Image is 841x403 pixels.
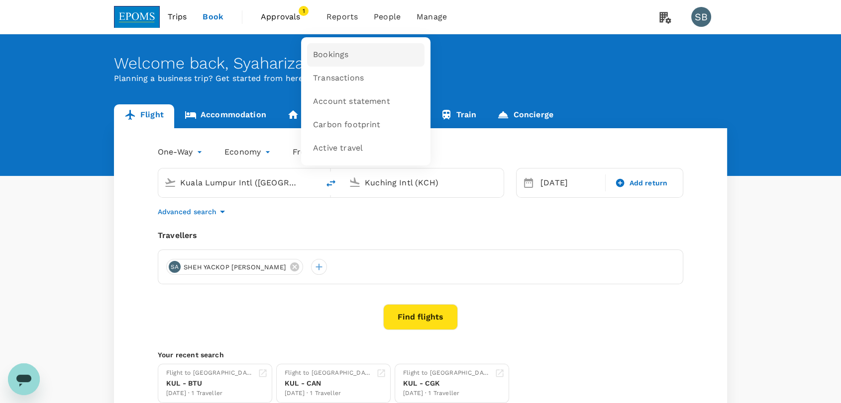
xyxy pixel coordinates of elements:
span: SHEH YACKOP [PERSON_NAME] [178,262,292,272]
span: Approvals [261,11,311,23]
div: One-Way [158,144,205,160]
a: Flight [114,104,174,128]
span: Reports [326,11,358,23]
div: Travellers [158,230,683,242]
a: Bookings [307,43,424,67]
span: Add return [629,178,667,188]
p: Planning a business trip? Get started from here. [114,73,727,84]
a: Long stay [277,104,353,128]
span: Transactions [313,73,364,84]
button: Open [312,181,314,183]
img: EPOMS SDN BHD [114,6,160,28]
div: KUL - CAN [285,378,372,389]
div: Welcome back , Syaharizan . [114,54,727,73]
a: Train [430,104,487,128]
div: [DATE] · 1 Traveller [285,389,372,399]
button: Open [497,181,499,183]
span: People [374,11,401,23]
div: KUL - CGK [403,378,491,389]
div: SASHEH YACKOP [PERSON_NAME] [166,259,303,275]
button: Frequent flyer programme [293,146,408,158]
a: Carbon footprint [307,113,424,137]
div: Economy [224,144,273,160]
span: Carbon footprint [313,119,380,131]
a: Accommodation [174,104,277,128]
p: Frequent flyer programme [293,146,396,158]
iframe: Button to launch messaging window [8,363,40,395]
a: Active travel [307,137,424,160]
div: [DATE] [536,173,603,193]
a: Concierge [487,104,563,128]
div: SB [691,7,711,27]
span: Active travel [313,143,363,154]
span: 1 [299,6,309,16]
div: SA [169,261,181,273]
span: Book [203,11,223,23]
div: Flight to [GEOGRAPHIC_DATA] [285,368,372,378]
p: Your recent search [158,350,683,360]
div: KUL - BTU [166,378,254,389]
button: Advanced search [158,206,228,218]
a: Account statement [307,90,424,113]
input: Depart from [180,175,298,190]
button: delete [319,171,343,195]
p: Advanced search [158,207,216,217]
div: [DATE] · 1 Traveller [403,389,491,399]
span: Manage [417,11,447,23]
a: Transactions [307,67,424,90]
div: [DATE] · 1 Traveller [166,389,254,399]
span: Trips [168,11,187,23]
input: Going to [365,175,483,190]
button: Find flights [383,304,458,330]
div: Flight to [GEOGRAPHIC_DATA] [403,368,491,378]
div: Flight to [GEOGRAPHIC_DATA] [166,368,254,378]
span: Bookings [313,49,348,61]
span: Account statement [313,96,390,107]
